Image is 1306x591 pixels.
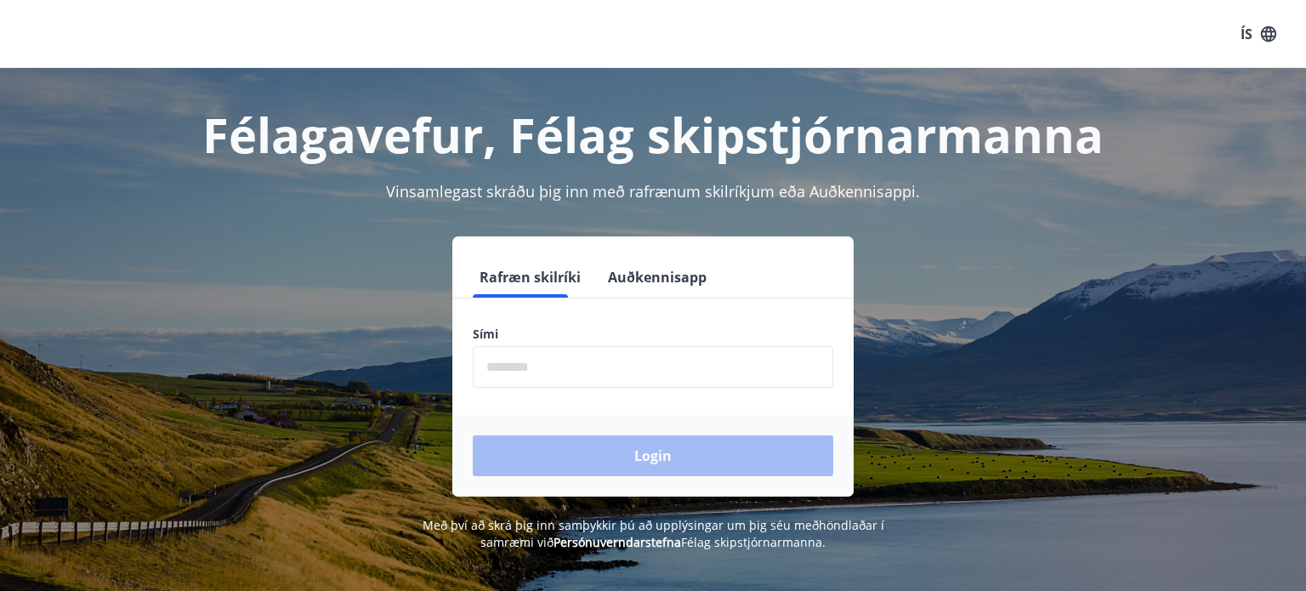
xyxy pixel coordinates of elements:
[386,181,920,202] span: Vinsamlegast skráðu þig inn með rafrænum skilríkjum eða Auðkennisappi.
[473,326,833,343] label: Sími
[473,257,588,298] button: Rafræn skilríki
[554,534,681,550] a: Persónuverndarstefna
[423,517,884,550] span: Með því að skrá þig inn samþykkir þú að upplýsingar um þig séu meðhöndlaðar í samræmi við Félag s...
[61,102,1245,167] h1: Félagavefur, Félag skipstjórnarmanna
[601,257,713,298] button: Auðkennisapp
[1231,19,1286,49] button: ÍS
